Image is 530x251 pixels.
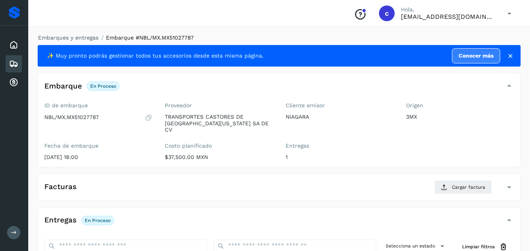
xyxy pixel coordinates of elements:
[165,154,273,161] p: $37,500.00 MXN
[452,48,500,63] a: Conocer más
[165,143,273,149] label: Costo planificado
[38,214,520,233] div: EntregasEn proceso
[44,82,82,91] h4: Embarque
[38,34,98,41] a: Embarques y entregas
[5,55,22,72] div: Embarques
[44,114,99,121] p: NBL/MX.MX51027787
[106,34,194,41] span: Embarque #NBL/MX.MX51027787
[165,102,273,109] label: Proveedor
[286,114,393,120] p: NIAGARA
[5,36,22,54] div: Inicio
[85,218,111,223] p: En proceso
[452,184,485,191] span: Cargar factura
[165,114,273,133] p: TRANSPORTES CASTORES DE [GEOGRAPHIC_DATA][US_STATE] SA DE CV
[406,102,514,109] label: Origen
[44,143,152,149] label: Fecha de embarque
[44,216,76,225] h4: Entregas
[406,114,514,120] p: 3MX
[5,74,22,91] div: Cuentas por cobrar
[38,79,520,99] div: EmbarqueEn proceso
[44,102,152,109] label: ID de embarque
[44,182,76,191] h4: Facturas
[434,180,492,194] button: Cargar factura
[38,34,521,42] nav: breadcrumb
[90,83,116,89] p: En proceso
[286,102,393,109] label: Cliente emisor
[462,243,495,250] span: Limpiar filtros
[401,6,495,13] p: Hola,
[286,154,393,161] p: 1
[38,180,520,200] div: FacturasCargar factura
[47,52,264,60] span: ✨ Muy pronto podrás gestionar todos tus accesorios desde esta misma página.
[401,13,495,20] p: cuentasespeciales8_met@castores.com.mx
[44,154,152,161] p: [DATE] 18:00
[286,143,393,149] label: Entregas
